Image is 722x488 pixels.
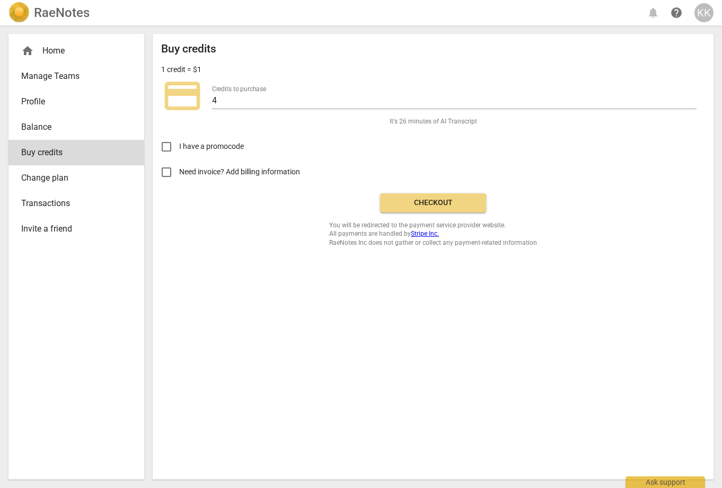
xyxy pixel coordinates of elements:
a: Manage Teams [8,64,144,89]
a: Help [667,3,686,22]
span: Checkout [389,198,478,208]
h2: Buy credits [161,42,216,56]
span: Invite a friend [21,223,123,235]
span: Buy credits [21,146,123,159]
a: LogoRaeNotes [8,2,90,23]
div: Home [8,38,144,64]
a: Invite a friend [8,216,144,242]
a: Transactions [8,191,144,216]
span: credit_card [161,75,204,117]
span: Change plan [21,172,123,184]
span: Manage Teams [21,70,123,83]
div: Ask support [626,476,705,488]
a: Change plan [8,165,144,191]
button: Checkout [380,193,486,212]
span: It's 26 minutes of AI Transcript [390,117,477,126]
span: Need invoice? Add billing information [179,166,302,178]
span: You will be redirected to the payment service provider website. All payments are handled by RaeNo... [329,221,537,247]
a: Balance [8,114,144,140]
span: I have a promocode [179,141,244,152]
button: KK [694,3,714,22]
label: Credits to purchase [212,86,266,92]
span: home [21,45,34,57]
h2: RaeNotes [34,5,90,20]
span: Balance [21,121,123,134]
span: help [670,6,683,19]
p: 1 credit = $1 [161,64,201,75]
span: Transactions [21,197,123,210]
a: Stripe Inc. [411,230,439,237]
a: Profile [8,89,144,114]
span: Profile [21,95,123,108]
div: Home [21,45,123,57]
a: Buy credits [8,140,144,165]
img: Logo [8,2,30,23]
